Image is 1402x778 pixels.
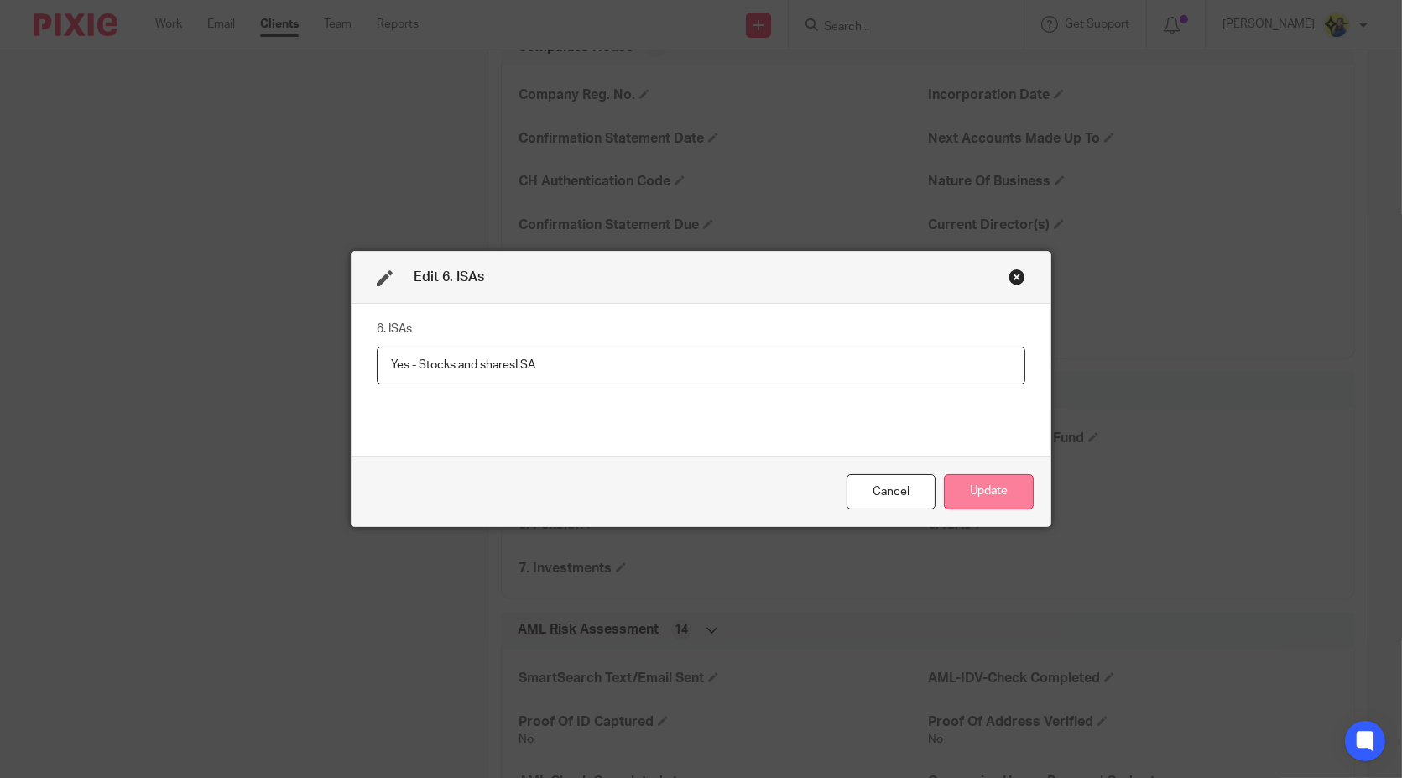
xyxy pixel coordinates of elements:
span: Edit 6. ISAs [414,270,484,284]
label: 6. ISAs [377,321,412,337]
div: Close this dialog window [847,474,936,510]
div: Close this dialog window [1009,269,1025,285]
button: Update [944,474,1034,510]
input: 6. ISAs [377,347,1026,384]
